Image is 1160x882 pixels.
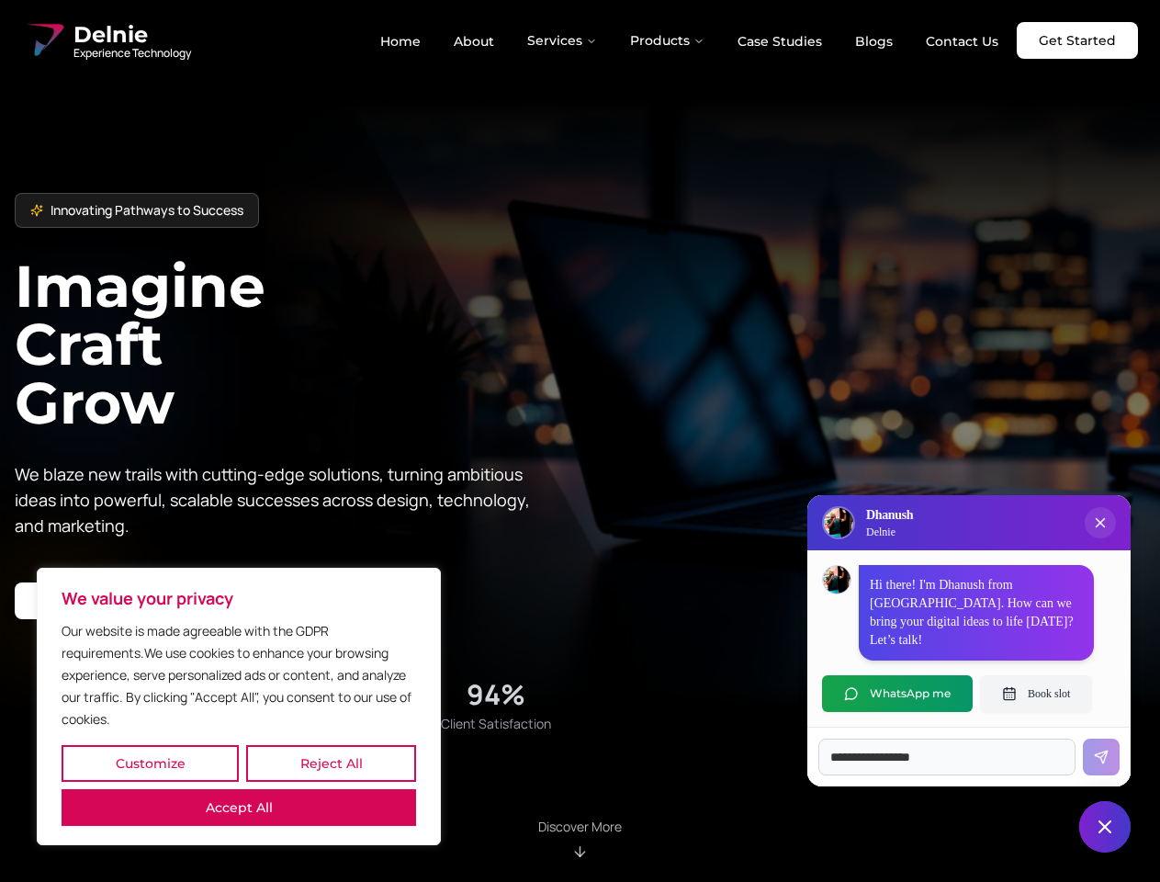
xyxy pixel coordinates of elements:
[62,620,416,730] p: Our website is made agreeable with the GDPR requirements.We use cookies to enhance your browsing ...
[51,201,243,220] span: Innovating Pathways to Success
[439,26,509,57] a: About
[62,789,416,826] button: Accept All
[840,26,907,57] a: Blogs
[366,26,435,57] a: Home
[62,587,416,609] p: We value your privacy
[15,461,544,538] p: We blaze new trails with cutting-edge solutions, turning ambitious ideas into powerful, scalable ...
[824,508,853,537] img: Delnie Logo
[615,22,719,59] button: Products
[22,18,66,62] img: Delnie Logo
[870,576,1083,650] p: Hi there! I'm Dhanush from [GEOGRAPHIC_DATA]. How can we bring your digital ideas to life [DATE]?...
[980,675,1092,712] button: Book slot
[467,678,525,711] div: 94%
[866,525,913,539] p: Delnie
[441,715,551,733] span: Client Satisfaction
[62,745,239,782] button: Customize
[366,22,1013,59] nav: Main
[73,46,191,61] span: Experience Technology
[538,818,622,836] p: Discover More
[538,818,622,860] div: Scroll to About section
[1085,507,1116,538] button: Close chat popup
[246,745,416,782] button: Reject All
[15,257,580,431] h1: Imagine Craft Grow
[723,26,837,57] a: Case Studies
[866,506,913,525] h3: Dhanush
[22,18,191,62] a: Delnie Logo Full
[1079,801,1131,853] button: Close chat
[15,582,225,619] a: Start your project with us
[823,566,850,594] img: Dhanush
[822,675,973,712] button: WhatsApp me
[1017,22,1138,59] a: Get Started
[512,22,612,59] button: Services
[911,26,1013,57] a: Contact Us
[73,20,191,50] span: Delnie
